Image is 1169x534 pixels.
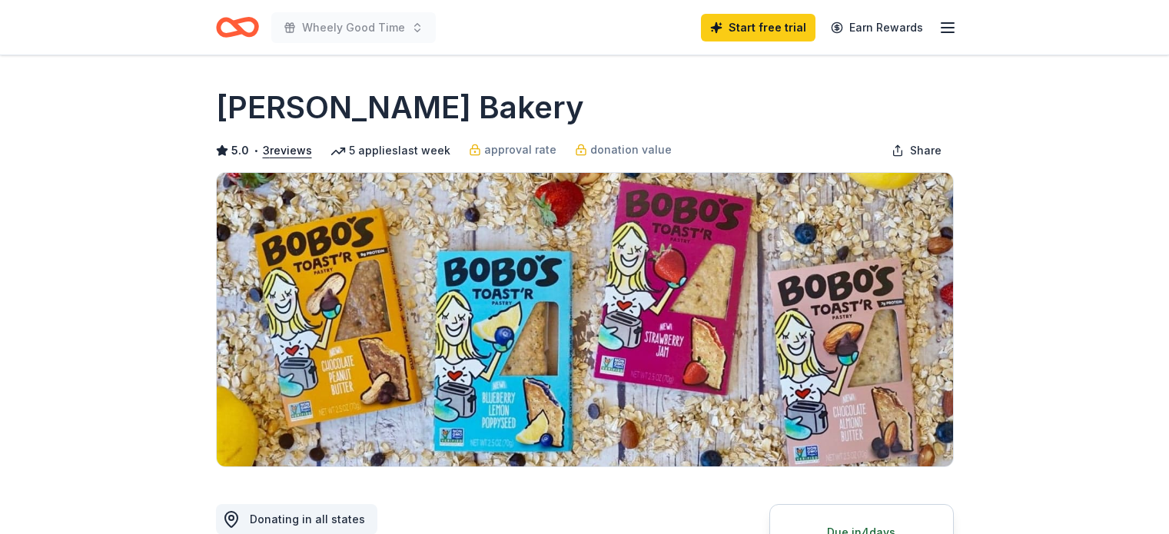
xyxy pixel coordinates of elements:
[701,14,815,41] a: Start free trial
[822,14,932,41] a: Earn Rewards
[263,141,312,160] button: 3reviews
[250,512,365,526] span: Donating in all states
[231,141,249,160] span: 5.0
[910,141,942,160] span: Share
[575,141,672,159] a: donation value
[484,141,556,159] span: approval rate
[216,9,259,45] a: Home
[469,141,556,159] a: approval rate
[217,173,953,466] img: Image for Bobo's Bakery
[879,135,954,166] button: Share
[253,144,258,157] span: •
[302,18,405,37] span: Wheely Good Time
[330,141,450,160] div: 5 applies last week
[590,141,672,159] span: donation value
[271,12,436,43] button: Wheely Good Time
[216,86,584,129] h1: [PERSON_NAME] Bakery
